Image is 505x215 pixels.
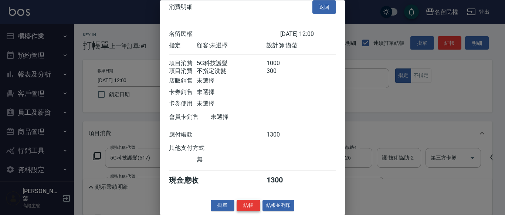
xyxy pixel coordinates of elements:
[267,131,294,139] div: 1300
[267,60,294,68] div: 1000
[169,114,211,121] div: 會員卡銷售
[169,68,197,75] div: 項目消費
[197,77,266,85] div: 未選擇
[267,42,336,50] div: 設計師: 瀞蓤
[169,31,280,38] div: 名留民權
[280,31,336,38] div: [DATE] 12:00
[211,114,280,121] div: 未選擇
[267,68,294,75] div: 300
[211,200,234,212] button: 掛單
[262,200,295,212] button: 結帳並列印
[169,131,197,139] div: 應付帳款
[197,68,266,75] div: 不指定洗髮
[267,176,294,186] div: 1300
[197,60,266,68] div: 5G科技護髮
[169,77,197,85] div: 店販銷售
[197,100,266,108] div: 未選擇
[169,42,197,50] div: 指定
[169,145,225,152] div: 其他支付方式
[197,156,266,164] div: 無
[169,60,197,68] div: 項目消費
[169,3,193,11] span: 消費明細
[197,42,266,50] div: 顧客: 未選擇
[169,89,197,97] div: 卡券銷售
[169,100,197,108] div: 卡券使用
[197,89,266,97] div: 未選擇
[312,0,336,14] button: 返回
[237,200,260,212] button: 結帳
[169,176,211,186] div: 現金應收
